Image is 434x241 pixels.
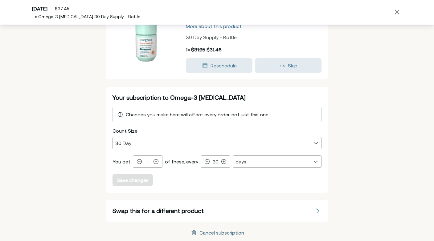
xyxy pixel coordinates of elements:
span: Close [392,7,402,17]
span: $37.45 [55,6,69,11]
span: 1 × [186,47,190,52]
span: Skip [288,63,297,68]
input: 0 [211,159,220,164]
div: More about this product [186,24,242,29]
button: Reschedule [186,58,252,73]
span: Your subscription to Omega-3 [MEDICAL_DATA] [113,94,246,101]
span: Changes you make here will affect every order, not just this one. [126,112,269,117]
span: 30 Day Supply - Bottle [186,34,237,40]
div: Cancel subscription [199,230,244,235]
span: You get [113,159,130,164]
span: Count Size [113,128,137,134]
input: 0 [143,159,152,164]
img: Omega-3 Fish Oil [115,10,176,72]
span: Reschedule [211,63,237,68]
span: Cancel subscription [190,229,244,236]
span: [DATE] [32,6,47,11]
div: Save changes [117,178,149,183]
button: Save changes [113,174,153,186]
span: 1 x Omega-3 [MEDICAL_DATA] 30 Day Supply - Bottle [32,14,140,19]
span: of these, every [165,159,198,164]
button: Skip [255,58,321,73]
span: $31.46 [207,47,222,52]
span: $31.95 [191,47,205,52]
